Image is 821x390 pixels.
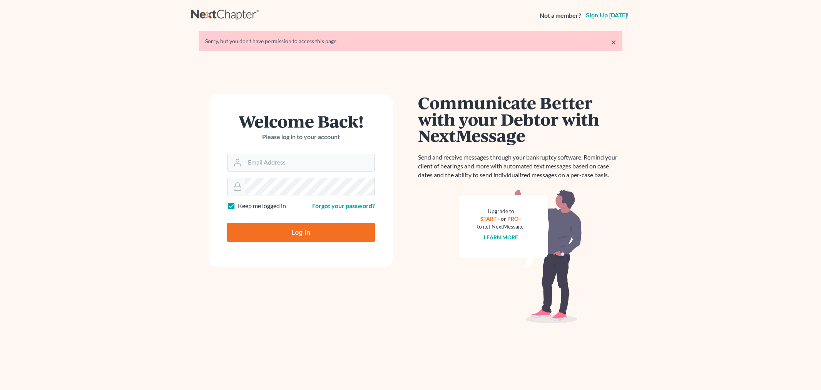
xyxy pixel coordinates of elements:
img: nextmessage_bg-59042aed3d76b12b5cd301f8e5b87938c9018125f34e5fa2b7a6b67550977c72.svg [459,189,582,324]
h1: Communicate Better with your Debtor with NextMessage [418,94,622,144]
p: Please log in to your account [227,133,375,141]
div: Sorry, but you don't have permission to access this page [205,37,616,45]
input: Email Address [245,154,375,171]
a: Sign up [DATE]! [584,12,630,18]
a: PRO+ [507,215,522,222]
a: × [611,37,616,47]
div: Upgrade to [477,207,525,215]
strong: Not a member? [540,11,581,20]
h1: Welcome Back! [227,113,375,129]
span: or [501,215,506,222]
div: to get NextMessage. [477,223,525,230]
a: START+ [480,215,500,222]
p: Send and receive messages through your bankruptcy software. Remind your client of hearings and mo... [418,153,622,180]
a: Learn more [484,234,518,240]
